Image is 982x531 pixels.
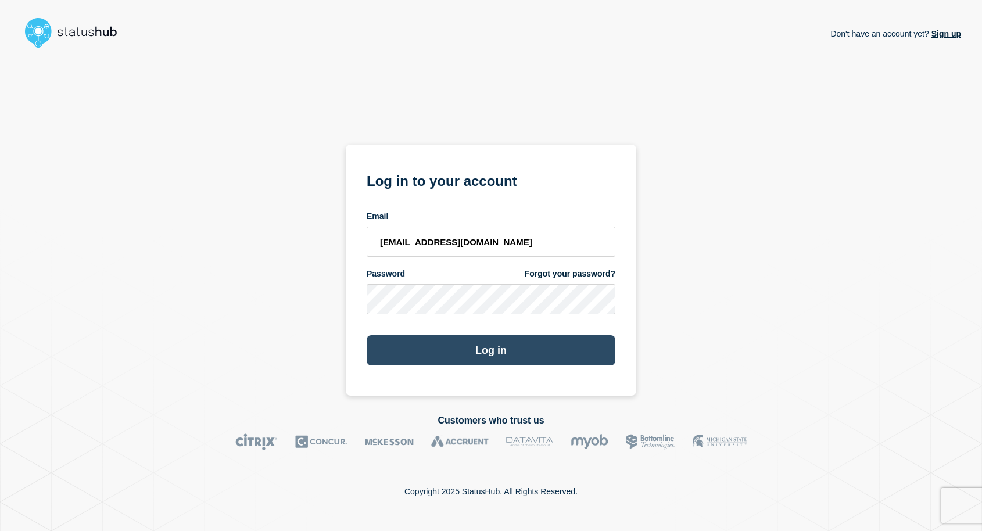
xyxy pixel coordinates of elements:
[525,268,615,279] a: Forgot your password?
[21,415,961,426] h2: Customers who trust us
[571,433,608,450] img: myob logo
[367,284,615,314] input: password input
[404,487,578,496] p: Copyright 2025 StatusHub. All Rights Reserved.
[365,433,414,450] img: McKesson logo
[367,211,388,222] span: Email
[367,169,615,191] h1: Log in to your account
[830,20,961,48] p: Don't have an account yet?
[21,14,131,51] img: StatusHub logo
[235,433,278,450] img: Citrix logo
[367,268,405,279] span: Password
[693,433,747,450] img: MSU logo
[295,433,347,450] img: Concur logo
[626,433,675,450] img: Bottomline logo
[929,29,961,38] a: Sign up
[506,433,553,450] img: DataVita logo
[367,335,615,365] button: Log in
[431,433,489,450] img: Accruent logo
[367,227,615,257] input: email input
